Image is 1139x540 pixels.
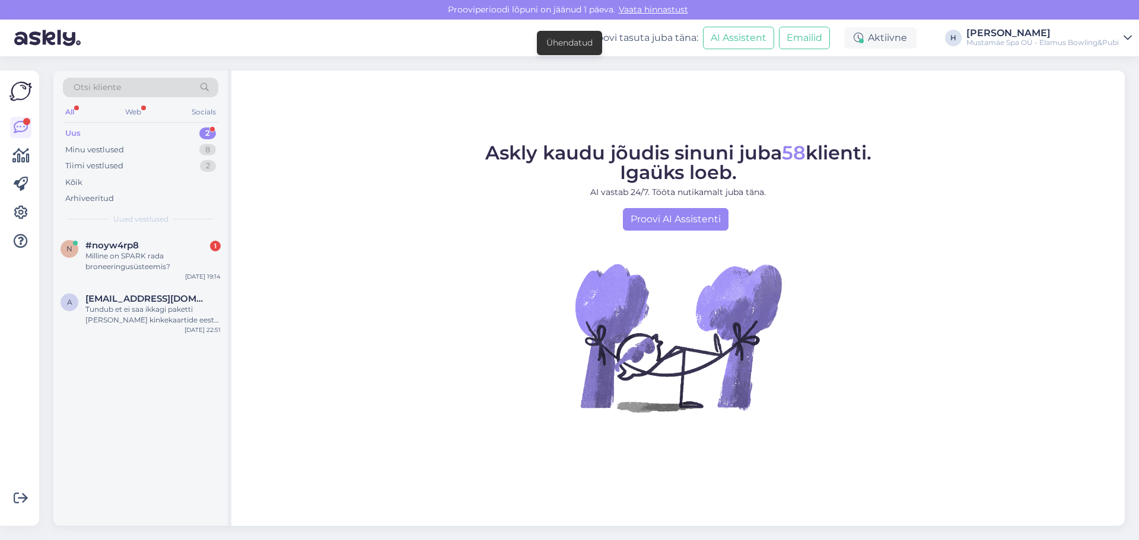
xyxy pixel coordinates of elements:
[74,81,121,94] span: Otsi kliente
[565,31,698,45] div: Proovi tasuta juba täna:
[945,30,962,46] div: H
[123,104,144,120] div: Web
[85,240,139,251] span: #noyw4rp8
[65,144,124,156] div: Minu vestlused
[113,214,168,225] span: Uued vestlused
[779,27,830,49] button: Emailid
[67,298,72,306] span: a
[9,80,32,103] img: Askly Logo
[66,244,72,253] span: n
[966,28,1119,38] div: [PERSON_NAME]
[703,27,774,49] button: AI Assistent
[782,141,806,164] span: 58
[210,241,221,251] div: 1
[966,38,1119,47] div: Mustamäe Spa OÜ - Elamus Bowling&Pubi
[65,127,81,139] div: Uus
[65,193,114,205] div: Arhiveeritud
[615,4,692,15] a: Vaata hinnastust
[485,186,871,199] p: AI vastab 24/7. Tööta nutikamalt juba täna.
[200,160,216,172] div: 2
[85,293,209,304] span: andraisakar@gmail.com
[623,208,728,231] a: Proovi AI Assistenti
[844,27,917,49] div: Aktiivne
[85,251,221,272] div: Milline on SPARK rada broneeringusüsteemis?
[65,177,82,188] div: Kõik
[571,231,785,444] img: No Chat active
[546,37,593,49] div: Ühendatud
[85,304,221,325] div: Tundub et ei saa ikkagi paketti [PERSON_NAME] kinkekaartide eest kui toitlustuse peab ette maksma...
[184,325,221,334] div: [DATE] 22:51
[185,272,221,281] div: [DATE] 19:14
[199,127,216,139] div: 2
[966,28,1132,47] a: [PERSON_NAME]Mustamäe Spa OÜ - Elamus Bowling&Pubi
[189,104,218,120] div: Socials
[63,104,77,120] div: All
[199,144,216,156] div: 8
[485,141,871,184] span: Askly kaudu jõudis sinuni juba klienti. Igaüks loeb.
[65,160,123,172] div: Tiimi vestlused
